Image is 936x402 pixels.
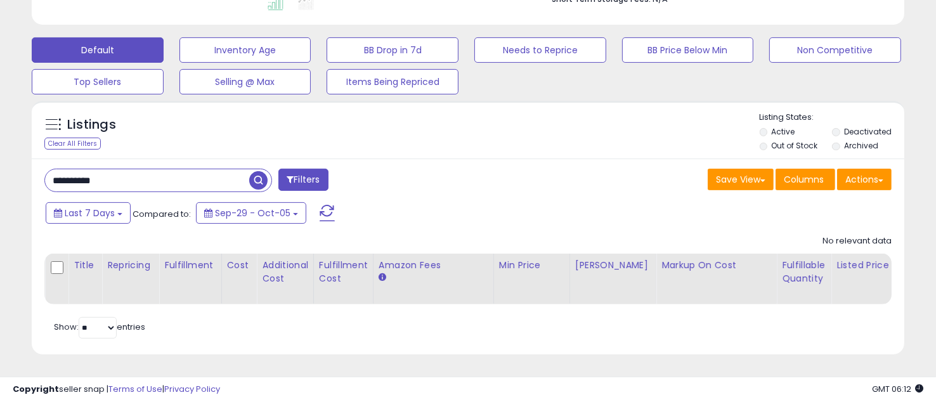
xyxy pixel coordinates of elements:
button: Inventory Age [179,37,311,63]
div: [PERSON_NAME] [575,259,651,272]
a: Privacy Policy [164,383,220,395]
div: Repricing [107,259,153,272]
div: Fulfillable Quantity [782,259,826,285]
button: Default [32,37,164,63]
button: Sep-29 - Oct-05 [196,202,306,224]
span: Show: entries [54,321,145,333]
div: Cost [227,259,252,272]
div: Fulfillment [164,259,216,272]
div: Fulfillment Cost [319,259,368,285]
button: Save View [708,169,774,190]
span: Last 7 Days [65,207,115,219]
button: Actions [837,169,892,190]
button: BB Price Below Min [622,37,754,63]
button: Selling @ Max [179,69,311,94]
label: Archived [844,140,878,151]
a: Terms of Use [108,383,162,395]
button: Columns [776,169,835,190]
div: Additional Cost [262,259,308,285]
div: Min Price [499,259,564,272]
span: Columns [784,173,824,186]
div: Clear All Filters [44,138,101,150]
strong: Copyright [13,383,59,395]
label: Active [771,126,795,137]
small: Amazon Fees. [379,272,386,283]
button: BB Drop in 7d [327,37,458,63]
button: Filters [278,169,328,191]
span: Sep-29 - Oct-05 [215,207,290,219]
button: Non Competitive [769,37,901,63]
div: Title [74,259,96,272]
button: Top Sellers [32,69,164,94]
div: Markup on Cost [661,259,771,272]
span: 2025-10-13 06:12 GMT [872,383,923,395]
span: Compared to: [133,208,191,220]
button: Last 7 Days [46,202,131,224]
h5: Listings [67,116,116,134]
div: Amazon Fees [379,259,488,272]
label: Out of Stock [771,140,817,151]
button: Items Being Repriced [327,69,458,94]
button: Needs to Reprice [474,37,606,63]
label: Deactivated [844,126,892,137]
p: Listing States: [760,112,905,124]
th: The percentage added to the cost of goods (COGS) that forms the calculator for Min & Max prices. [656,254,777,304]
div: seller snap | | [13,384,220,396]
div: No relevant data [822,235,892,247]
